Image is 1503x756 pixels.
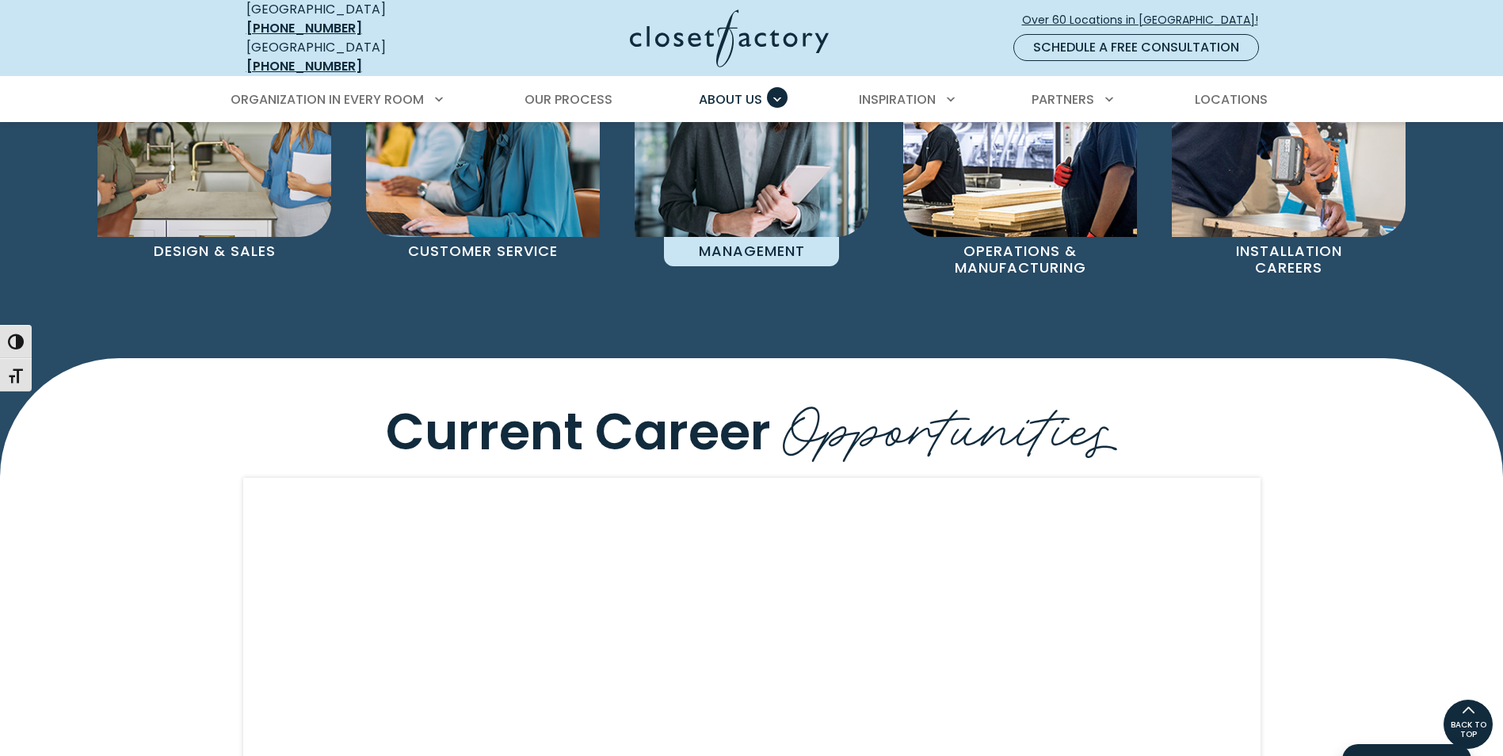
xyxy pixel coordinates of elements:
span: Partners [1032,90,1094,109]
img: Closet Factory Logo [630,10,829,67]
a: Over 60 Locations in [GEOGRAPHIC_DATA]! [1021,6,1272,34]
a: [PHONE_NUMBER] [246,57,362,75]
span: BACK TO TOP [1444,720,1493,739]
a: [PHONE_NUMBER] [246,19,362,37]
span: Locations [1195,90,1268,109]
p: Customer Service [395,237,570,266]
span: Inspiration [859,90,936,109]
span: About Us [699,90,762,109]
a: Schedule a Free Consultation [1013,34,1259,61]
a: Manufacturer at Closet Factory Operations & Manufacturing [886,3,1154,282]
p: Operations & Manufacturing [933,237,1108,282]
a: Installation employee at Closet Factory Installation Careers [1154,3,1423,282]
a: Customer Service Employee at Closet Factory Customer Service [349,3,617,266]
nav: Primary Menu [219,78,1284,122]
p: Design & Sales [127,237,302,266]
p: Management [664,237,839,266]
span: Organization in Every Room [231,90,424,109]
a: BACK TO TOP [1443,699,1493,750]
span: Over 60 Locations in [GEOGRAPHIC_DATA]! [1022,12,1271,29]
a: Designer at Closet Factory Design & Sales [80,3,349,266]
a: Manager at Closet Factory Management [617,3,886,266]
div: [GEOGRAPHIC_DATA] [246,38,476,76]
p: Installation Careers [1201,237,1376,282]
span: Current Career [386,397,771,468]
span: Our Process [525,90,612,109]
span: Opportunities [783,377,1118,469]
